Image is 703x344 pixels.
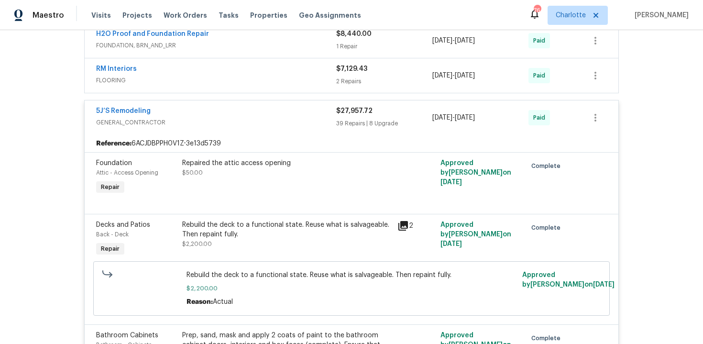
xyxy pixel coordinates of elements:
span: [DATE] [432,114,452,121]
span: Charlotte [556,11,586,20]
div: 1 Repair [336,42,432,51]
div: 2 Repairs [336,77,432,86]
div: 2 [397,220,435,232]
span: Paid [533,113,549,122]
span: Complete [531,161,564,171]
span: $7,129.43 [336,66,367,72]
span: [DATE] [455,37,475,44]
span: Actual [213,299,233,305]
span: $2,200.00 [187,284,517,293]
div: 39 Repairs | 8 Upgrade [336,119,432,128]
span: Paid [533,71,549,80]
a: H2O Proof and Foundation Repair [96,31,209,37]
span: $8,440.00 [336,31,372,37]
span: Decks and Patios [96,222,150,228]
span: - [432,71,475,80]
span: Reason: [187,299,213,305]
span: Maestro [33,11,64,20]
span: Rebuild the deck to a functional state. Reuse what is salvageable. Then repaint fully. [187,270,517,280]
span: Work Orders [164,11,207,20]
a: RM Interiors [96,66,137,72]
span: [DATE] [455,114,475,121]
span: Projects [122,11,152,20]
span: [DATE] [455,72,475,79]
span: Tasks [219,12,239,19]
span: Bathroom Cabinets [96,332,158,339]
span: [DATE] [432,37,452,44]
span: [DATE] [440,241,462,247]
span: [PERSON_NAME] [631,11,689,20]
span: Back - Deck [96,232,129,237]
span: Foundation [96,160,132,166]
span: [DATE] [440,179,462,186]
a: 5J’S Remodeling [96,108,151,114]
span: - [432,36,475,45]
span: GENERAL_CONTRACTOR [96,118,336,127]
div: 76 [534,6,540,15]
span: Paid [533,36,549,45]
span: - [432,113,475,122]
div: Repaired the attic access opening [182,158,392,168]
div: 6ACJDBPPH0V1Z-3e13d5739 [85,135,618,152]
span: Approved by [PERSON_NAME] on [440,160,511,186]
span: Geo Assignments [299,11,361,20]
div: Rebuild the deck to a functional state. Reuse what is salvageable. Then repaint fully. [182,220,392,239]
span: Attic - Access Opening [96,170,158,176]
span: Visits [91,11,111,20]
span: $27,957.72 [336,108,373,114]
span: $50.00 [182,170,203,176]
span: Repair [97,244,123,254]
span: Complete [531,223,564,233]
span: FOUNDATION, BRN_AND_LRR [96,41,336,50]
span: $2,200.00 [182,241,212,247]
span: Approved by [PERSON_NAME] on [522,272,615,288]
span: Properties [250,11,287,20]
b: Reference: [96,139,132,148]
span: FLOORING [96,76,336,85]
span: Repair [97,182,123,192]
span: Approved by [PERSON_NAME] on [440,222,511,247]
span: [DATE] [432,72,452,79]
span: Complete [531,333,564,343]
span: [DATE] [593,281,615,288]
